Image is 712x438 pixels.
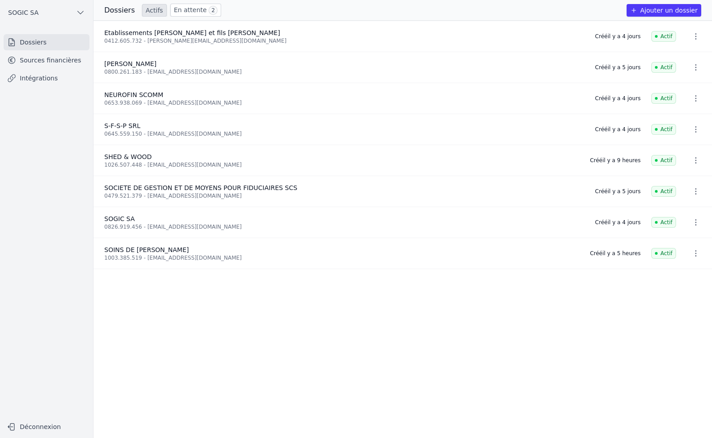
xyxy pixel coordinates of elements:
div: 1026.507.448 - [EMAIL_ADDRESS][DOMAIN_NAME] [104,161,579,168]
button: Déconnexion [4,420,89,434]
span: [PERSON_NAME] [104,60,156,67]
div: 0826.919.456 - [EMAIL_ADDRESS][DOMAIN_NAME] [104,223,584,230]
span: 2 [209,6,218,15]
div: Créé il y a 5 heures [590,250,641,257]
div: 0412.605.732 - [PERSON_NAME][EMAIL_ADDRESS][DOMAIN_NAME] [104,37,584,44]
span: Actif [651,248,676,259]
div: Créé il y a 5 jours [595,64,641,71]
span: SOGIC SA [104,215,135,222]
span: SOCIETE DE GESTION ET DE MOYENS POUR FIDUCIAIRES SCS [104,184,297,191]
a: Dossiers [4,34,89,50]
button: Ajouter un dossier [627,4,701,17]
h3: Dossiers [104,5,135,16]
div: 0645.559.150 - [EMAIL_ADDRESS][DOMAIN_NAME] [104,130,584,137]
div: Créé il y a 5 jours [595,188,641,195]
span: Actif [651,217,676,228]
a: Sources financières [4,52,89,68]
span: Actif [651,124,676,135]
a: Actifs [142,4,167,17]
span: NEUROFIN SCOMM [104,91,163,98]
span: Actif [651,186,676,197]
div: 0653.938.069 - [EMAIL_ADDRESS][DOMAIN_NAME] [104,99,584,106]
div: Créé il y a 9 heures [590,157,641,164]
span: Actif [651,155,676,166]
div: Créé il y a 4 jours [595,95,641,102]
span: Actif [651,31,676,42]
div: Créé il y a 4 jours [595,33,641,40]
span: SOGIC SA [8,8,39,17]
a: En attente 2 [170,4,221,17]
div: 0800.261.183 - [EMAIL_ADDRESS][DOMAIN_NAME] [104,68,584,75]
a: Intégrations [4,70,89,86]
div: Créé il y a 4 jours [595,219,641,226]
div: 1003.385.519 - [EMAIL_ADDRESS][DOMAIN_NAME] [104,254,579,261]
span: S-F-S-P SRL [104,122,140,129]
span: Actif [651,62,676,73]
button: SOGIC SA [4,5,89,20]
div: Créé il y a 4 jours [595,126,641,133]
span: Actif [651,93,676,104]
span: SHED & WOOD [104,153,152,160]
span: SOINS DE [PERSON_NAME] [104,246,189,253]
div: 0479.521.379 - [EMAIL_ADDRESS][DOMAIN_NAME] [104,192,584,199]
span: Etablissements [PERSON_NAME] et fils [PERSON_NAME] [104,29,280,36]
